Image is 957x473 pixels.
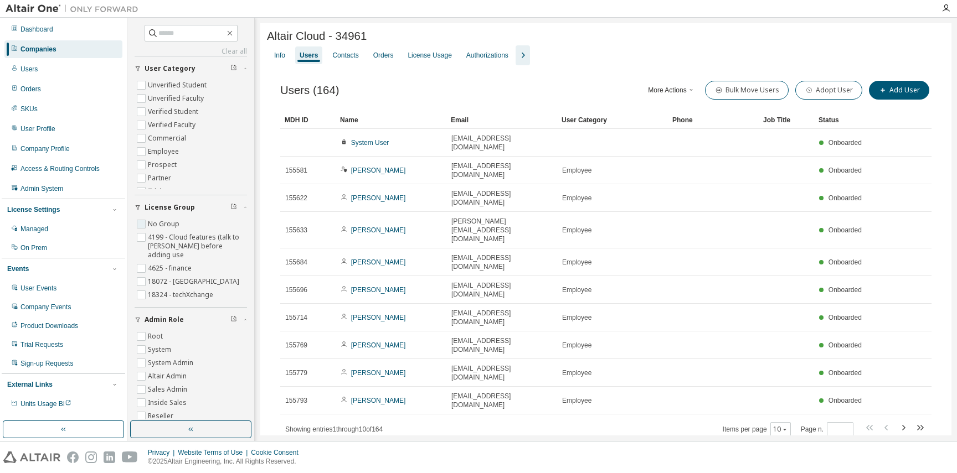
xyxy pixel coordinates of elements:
button: 10 [773,425,788,434]
label: Prospect [148,158,179,171]
label: 18324 - techXchange [148,288,215,302]
span: Onboarded [829,194,862,202]
a: [PERSON_NAME] [351,397,406,404]
img: facebook.svg [67,451,79,463]
div: Events [7,264,29,273]
span: [EMAIL_ADDRESS][DOMAIN_NAME] [451,189,552,207]
span: Altair Cloud - 34961 [267,30,367,43]
span: [PERSON_NAME][EMAIL_ADDRESS][DOMAIN_NAME] [451,217,552,243]
label: No Group [148,217,182,231]
a: [PERSON_NAME] [351,167,406,174]
span: [EMAIL_ADDRESS][DOMAIN_NAME] [451,364,552,382]
span: Showing entries 1 through 10 of 164 [285,425,383,433]
label: Verified Student [148,105,200,118]
div: License Settings [7,205,60,214]
div: Company Events [20,303,71,311]
div: Orders [373,51,394,60]
img: altair_logo.svg [3,451,60,463]
span: Onboarded [829,341,862,349]
label: Commercial [148,132,188,145]
div: Website Terms of Use [178,448,251,457]
button: More Actions [645,81,698,100]
div: Product Downloads [20,321,78,330]
span: 155622 [285,194,307,202]
a: Clear all [135,47,247,56]
img: instagram.svg [85,451,97,463]
span: Onboarded [829,314,862,321]
a: [PERSON_NAME] [351,369,406,377]
span: Admin Role [145,315,184,324]
div: External Links [7,380,53,389]
span: License Group [145,203,195,212]
span: [EMAIL_ADDRESS][DOMAIN_NAME] [451,162,552,179]
div: Authorizations [466,51,508,60]
span: Clear filter [230,64,237,73]
button: Bulk Move Users [705,81,789,100]
button: Add User [869,81,929,100]
span: [EMAIL_ADDRESS][DOMAIN_NAME] [451,309,552,326]
div: Sign-up Requests [20,359,73,368]
div: User Events [20,284,56,293]
div: Companies [20,45,56,54]
div: Status [819,111,865,129]
span: Employee [562,258,591,267]
div: Info [274,51,285,60]
label: Sales Admin [148,383,189,396]
a: [PERSON_NAME] [351,194,406,202]
label: Verified Faculty [148,118,198,132]
div: Dashboard [20,25,53,34]
label: Inside Sales [148,396,189,409]
span: 155581 [285,166,307,175]
label: System [148,343,173,356]
a: [PERSON_NAME] [351,226,406,234]
div: User Category [562,111,663,129]
span: Onboarded [829,226,862,234]
label: Partner [148,171,173,185]
div: Phone [672,111,754,129]
span: Employee [562,368,591,377]
span: [EMAIL_ADDRESS][DOMAIN_NAME] [451,281,552,299]
label: 4199 - Cloud features (talk to [PERSON_NAME] before adding use [148,231,247,262]
span: Employee [562,194,591,202]
label: Unverified Faculty [148,92,206,105]
span: 155769 [285,341,307,350]
label: Reseller [148,409,176,423]
label: 4625 - finance [148,262,194,275]
img: linkedin.svg [104,451,115,463]
div: License Usage [408,51,451,60]
a: [PERSON_NAME] [351,286,406,294]
div: Email [451,111,553,129]
div: SKUs [20,105,38,113]
div: Admin System [20,184,63,193]
div: Trial Requests [20,340,63,349]
span: 155684 [285,258,307,267]
div: Orders [20,85,41,93]
label: System Admin [148,356,195,370]
a: System User [351,139,389,147]
span: [EMAIL_ADDRESS][DOMAIN_NAME] [451,336,552,354]
span: Employee [562,396,591,405]
div: Cookie Consent [251,448,305,457]
img: youtube.svg [122,451,138,463]
div: Users [300,51,318,60]
span: Onboarded [829,139,862,147]
label: 18072 - [GEOGRAPHIC_DATA] [148,275,241,288]
span: Clear filter [230,203,237,212]
span: Employee [562,285,591,294]
div: Users [20,65,38,74]
a: [PERSON_NAME] [351,314,406,321]
label: Trial [148,185,164,198]
label: Unverified Student [148,79,209,92]
div: Company Profile [20,144,70,153]
div: Name [340,111,442,129]
a: [PERSON_NAME] [351,341,406,349]
a: [PERSON_NAME] [351,258,406,266]
div: Privacy [148,448,178,457]
div: Contacts [332,51,358,60]
span: 155779 [285,368,307,377]
label: Altair Admin [148,370,189,383]
span: 155714 [285,313,307,322]
label: Root [148,330,165,343]
div: On Prem [20,243,47,252]
div: MDH ID [285,111,331,129]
